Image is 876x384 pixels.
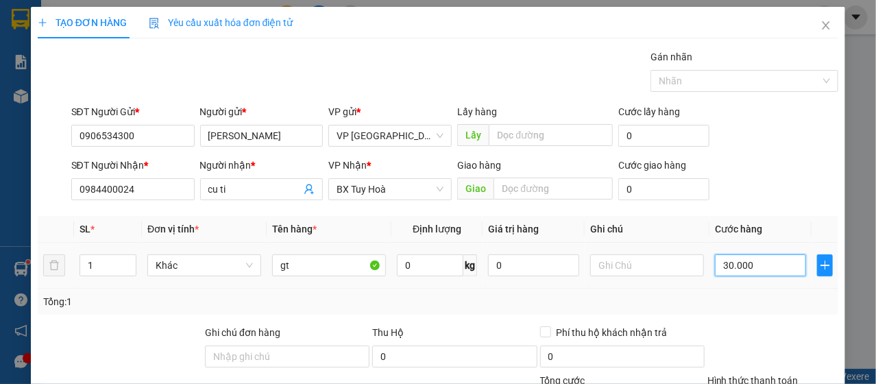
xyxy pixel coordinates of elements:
[618,106,680,117] label: Cước lấy hàng
[328,160,367,171] span: VP Nhận
[205,346,369,368] input: Ghi chú đơn hàng
[457,106,497,117] span: Lấy hàng
[413,224,461,235] span: Định lượng
[817,254,833,276] button: plus
[200,104,324,119] div: Người gửi
[457,178,494,200] span: Giao
[488,254,579,276] input: 0
[147,224,199,235] span: Đơn vị tính
[337,179,443,200] span: BX Tuy Hoà
[43,254,65,276] button: delete
[463,254,477,276] span: kg
[149,18,160,29] img: icon
[71,104,195,119] div: SĐT Người Gửi
[7,74,95,119] li: VP VP [GEOGRAPHIC_DATA] xe Limousine
[106,91,131,102] b: BXVT
[457,124,489,146] span: Lấy
[95,74,182,89] li: VP BX Vũng Tàu
[205,327,280,338] label: Ghi chú đơn hàng
[618,160,686,171] label: Cước giao hàng
[489,124,613,146] input: Dọc đường
[457,160,501,171] span: Giao hàng
[494,178,613,200] input: Dọc đường
[156,255,253,276] span: Khác
[488,224,539,235] span: Giá trị hàng
[618,125,709,147] input: Cước lấy hàng
[272,254,386,276] input: VD: Bàn, Ghế
[818,260,832,271] span: plus
[807,7,845,45] button: Close
[272,224,317,235] span: Tên hàng
[304,184,315,195] span: user-add
[372,327,404,338] span: Thu Hộ
[590,254,704,276] input: Ghi Chú
[80,224,90,235] span: SL
[337,125,443,146] span: VP Nha Trang xe Limousine
[200,158,324,173] div: Người nhận
[149,17,293,28] span: Yêu cầu xuất hóa đơn điện tử
[650,51,692,62] label: Gán nhãn
[618,178,709,200] input: Cước giao hàng
[43,294,339,309] div: Tổng: 1
[71,158,195,173] div: SĐT Người Nhận
[7,7,199,58] li: Cúc Tùng Limousine
[585,216,709,243] th: Ghi chú
[715,224,762,235] span: Cước hàng
[328,104,452,119] div: VP gửi
[95,92,104,101] span: environment
[820,20,831,31] span: close
[551,325,673,340] span: Phí thu hộ khách nhận trả
[38,17,127,28] span: TẠO ĐƠN HÀNG
[38,18,47,27] span: plus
